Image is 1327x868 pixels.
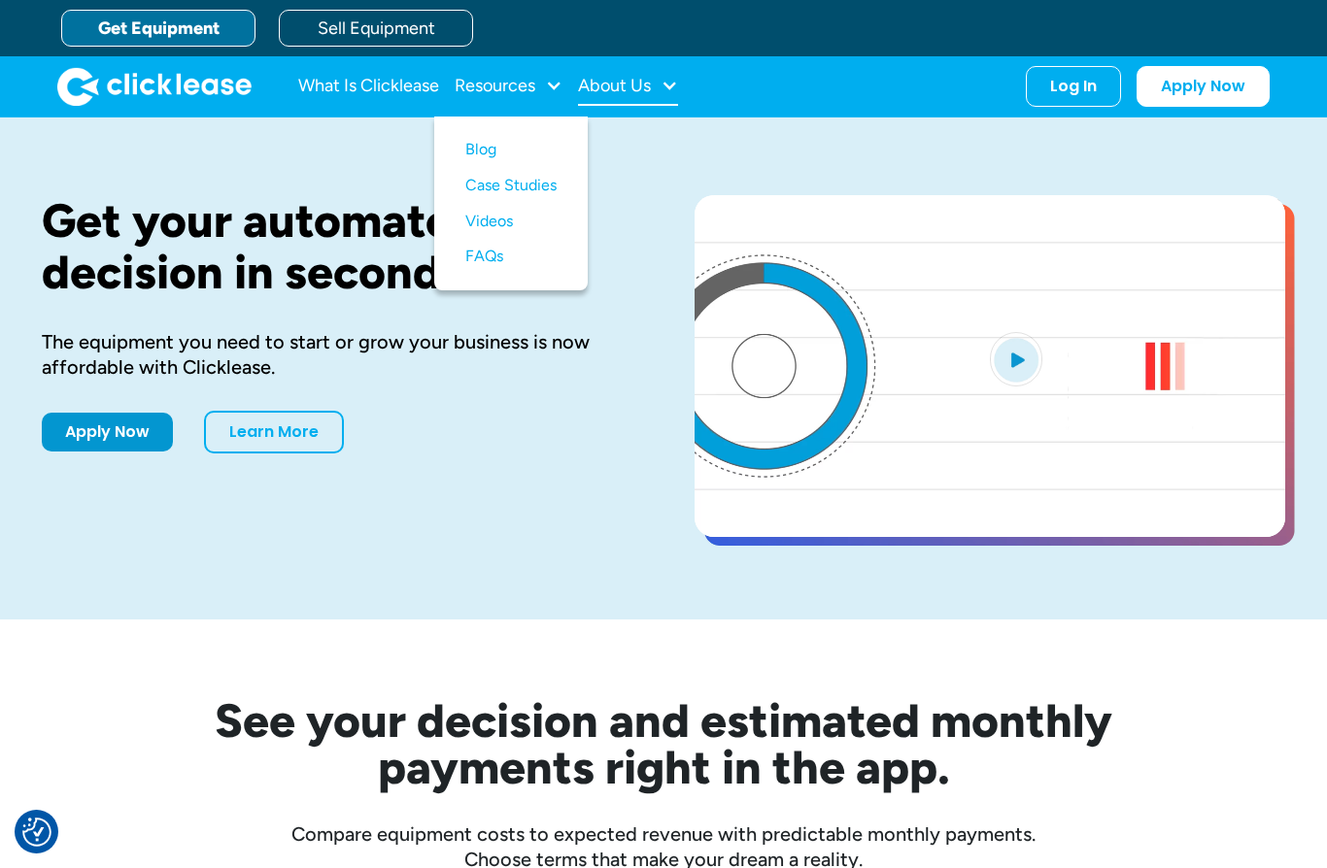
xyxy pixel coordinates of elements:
[465,239,557,275] a: FAQs
[42,195,632,298] h1: Get your automated decision in seconds.
[1050,77,1097,96] div: Log In
[61,10,255,47] a: Get Equipment
[22,818,51,847] img: Revisit consent button
[279,10,473,47] a: Sell Equipment
[465,132,557,168] a: Blog
[455,67,562,106] div: Resources
[1137,66,1270,107] a: Apply Now
[42,413,173,451] a: Apply Now
[42,329,632,380] div: The equipment you need to start or grow your business is now affordable with Clicklease.
[695,195,1285,537] a: open lightbox
[119,697,1208,790] h2: See your decision and estimated monthly payments right in the app.
[465,204,557,240] a: Videos
[22,818,51,847] button: Consent Preferences
[465,168,557,204] a: Case Studies
[298,67,439,106] a: What Is Clicklease
[578,67,678,106] div: About Us
[990,332,1042,386] img: Blue play button logo on a light blue circular background
[434,117,588,290] nav: Resources
[57,67,252,106] img: Clicklease logo
[57,67,252,106] a: home
[204,411,344,453] a: Learn More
